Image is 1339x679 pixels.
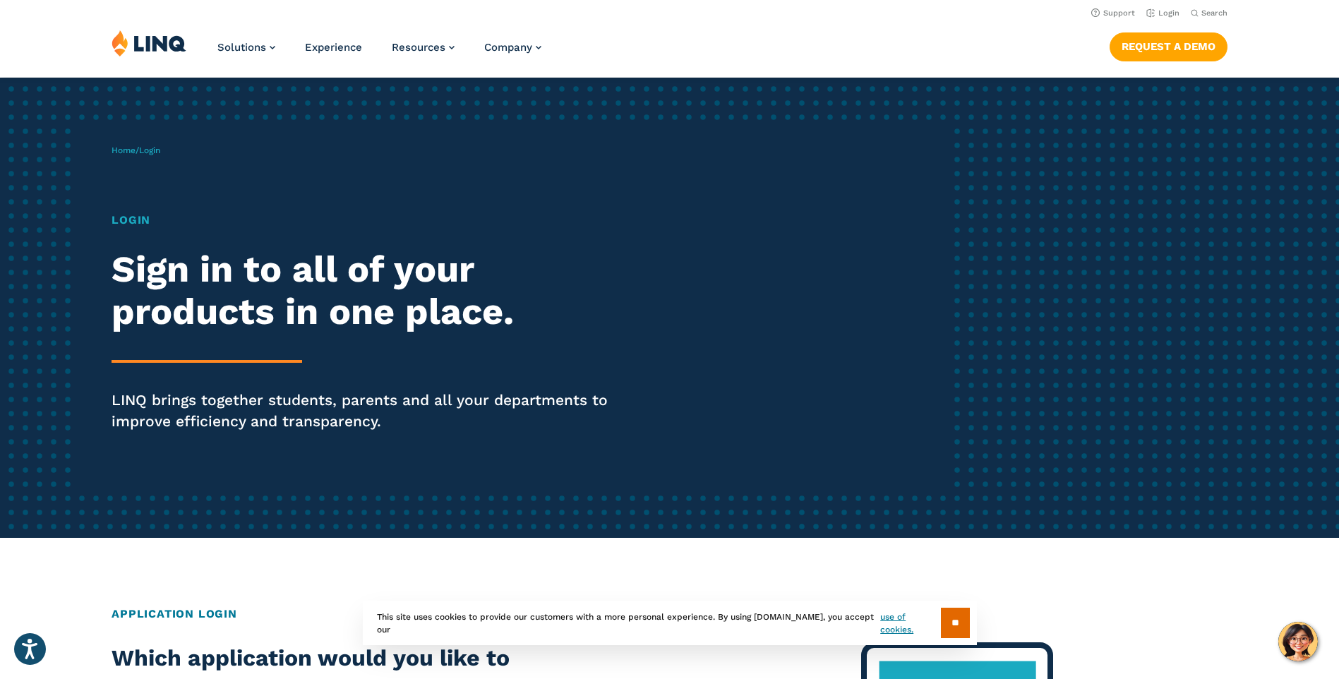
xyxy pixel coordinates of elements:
span: / [112,145,160,155]
nav: Button Navigation [1110,30,1227,61]
nav: Primary Navigation [217,30,541,76]
a: Home [112,145,136,155]
a: Resources [392,41,455,54]
a: Experience [305,41,362,54]
a: use of cookies. [880,611,940,636]
span: Company [484,41,532,54]
span: Resources [392,41,445,54]
h2: Sign in to all of your products in one place. [112,248,628,333]
h1: Login [112,212,628,229]
p: LINQ brings together students, parents and all your departments to improve efficiency and transpa... [112,390,628,432]
button: Open Search Bar [1191,8,1227,18]
a: Company [484,41,541,54]
a: Request a Demo [1110,32,1227,61]
h2: Application Login [112,606,1227,623]
span: Login [139,145,160,155]
a: Solutions [217,41,275,54]
span: Search [1201,8,1227,18]
span: Solutions [217,41,266,54]
button: Hello, have a question? Let’s chat. [1278,622,1318,661]
a: Support [1091,8,1135,18]
a: Login [1146,8,1179,18]
img: LINQ | K‑12 Software [112,30,186,56]
div: This site uses cookies to provide our customers with a more personal experience. By using [DOMAIN... [363,601,977,645]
